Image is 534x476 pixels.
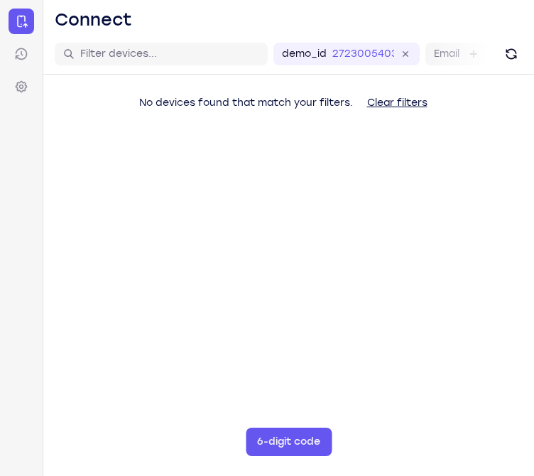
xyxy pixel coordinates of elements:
[55,9,132,31] h1: Connect
[282,47,327,61] label: demo_id
[9,41,34,67] a: Sessions
[246,428,332,456] button: 6-digit code
[9,74,34,99] a: Settings
[80,47,259,61] input: Filter devices...
[500,43,523,65] button: Refresh
[356,89,439,117] button: Clear filters
[9,9,34,34] a: Connect
[139,97,353,109] span: No devices found that match your filters.
[434,47,459,61] label: Email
